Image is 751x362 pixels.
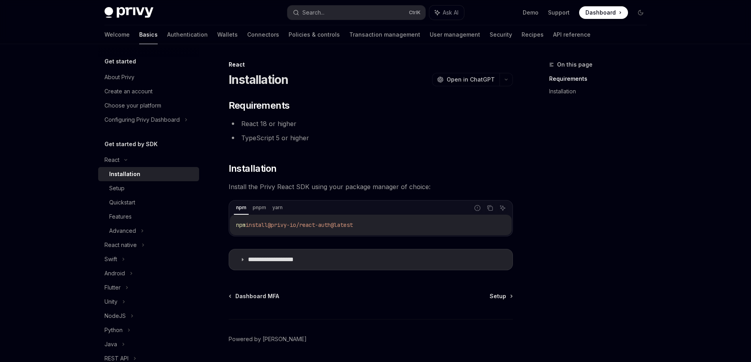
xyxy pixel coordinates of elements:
div: Quickstart [109,198,135,207]
div: Setup [109,184,125,193]
div: Create an account [104,87,153,96]
button: Ask AI [498,203,508,213]
div: Android [104,269,125,278]
span: Requirements [229,99,290,112]
a: Support [548,9,570,17]
a: Choose your platform [98,98,199,113]
button: Search...CtrlK [287,6,425,20]
div: Features [109,212,132,221]
a: Create an account [98,84,199,98]
button: Open in ChatGPT [432,73,499,86]
a: Security [490,25,512,44]
div: React [104,155,119,165]
div: Installation [109,169,140,179]
a: Connectors [247,25,279,44]
a: Features [98,210,199,224]
a: Welcome [104,25,130,44]
a: Installation [98,167,199,181]
span: install [246,221,268,228]
a: Installation [549,85,653,98]
span: @privy-io/react-auth@latest [268,221,353,228]
span: Ctrl K [409,9,421,16]
span: Ask AI [443,9,458,17]
a: Quickstart [98,195,199,210]
span: Installation [229,162,277,175]
div: Unity [104,297,117,306]
button: Copy the contents from the code block [485,203,495,213]
a: Transaction management [349,25,420,44]
a: Basics [139,25,158,44]
a: Demo [523,9,539,17]
a: Policies & controls [289,25,340,44]
div: npm [234,203,249,212]
span: On this page [557,60,593,69]
div: About Privy [104,72,134,82]
h5: Get started by SDK [104,139,158,149]
div: yarn [270,203,285,212]
li: TypeScript 5 or higher [229,132,513,143]
div: React native [104,240,137,250]
h1: Installation [229,72,289,87]
div: Search... [302,8,324,17]
li: React 18 or higher [229,118,513,129]
a: About Privy [98,70,199,84]
span: Open in ChatGPT [447,76,495,84]
a: Dashboard [579,6,628,19]
div: Swift [104,254,117,264]
button: Toggle dark mode [634,6,647,19]
span: npm [236,221,246,228]
a: Dashboard MFA [229,292,279,300]
a: Wallets [217,25,238,44]
div: Flutter [104,283,121,292]
div: pnpm [250,203,268,212]
a: User management [430,25,480,44]
span: Dashboard MFA [235,292,279,300]
span: Setup [490,292,506,300]
div: Java [104,340,117,349]
div: React [229,61,513,69]
a: Recipes [522,25,544,44]
div: Python [104,325,123,335]
span: Install the Privy React SDK using your package manager of choice: [229,181,513,192]
div: Configuring Privy Dashboard [104,115,180,124]
button: Ask AI [429,6,464,20]
h5: Get started [104,57,136,66]
a: Setup [98,181,199,195]
div: Advanced [109,226,136,236]
a: API reference [553,25,591,44]
a: Setup [490,292,512,300]
a: Authentication [167,25,208,44]
a: Requirements [549,72,653,85]
button: Report incorrect code [472,203,483,213]
span: Dashboard [585,9,616,17]
img: dark logo [104,7,153,18]
div: NodeJS [104,311,126,321]
div: Choose your platform [104,101,161,110]
a: Powered by [PERSON_NAME] [229,335,307,343]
